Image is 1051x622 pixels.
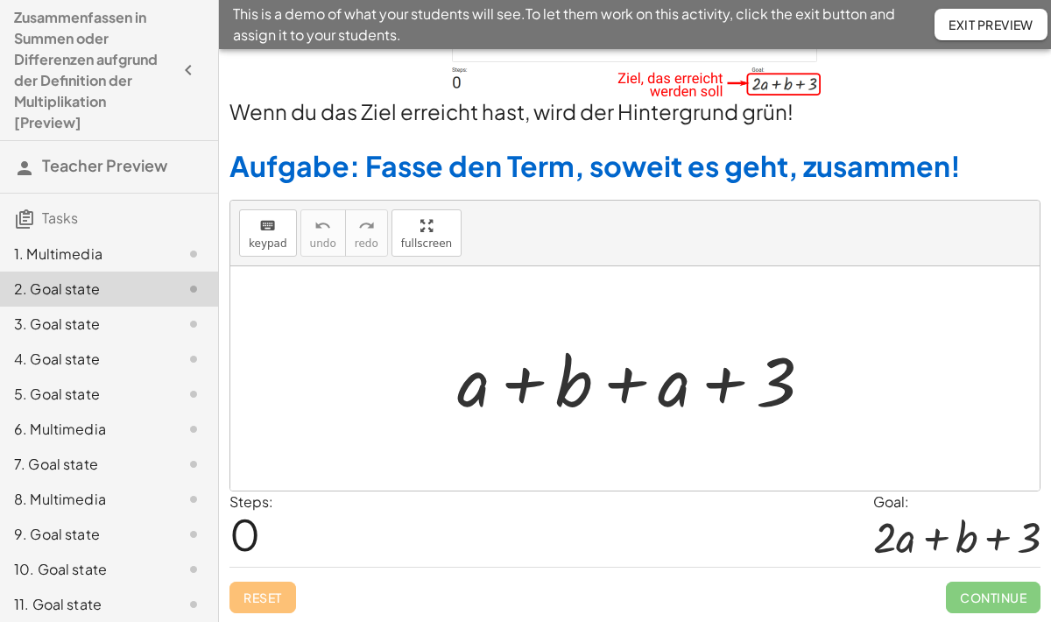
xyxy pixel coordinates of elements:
[14,524,155,545] div: 9. Goal state
[259,216,276,237] i: keyboard
[183,524,204,545] i: Task not started.
[401,237,452,250] span: fullscreen
[14,454,155,475] div: 7. Goal state
[14,349,155,370] div: 4. Goal state
[229,148,961,183] strong: Aufgabe: Fasse den Term, soweit es geht, zusammen!
[229,492,273,511] label: Steps:
[14,489,155,510] div: 8. Multimedia
[183,349,204,370] i: Task not started.
[391,209,462,257] button: fullscreen
[42,155,167,175] span: Teacher Preview
[14,594,155,615] div: 11. Goal state
[314,216,331,237] i: undo
[14,244,155,265] div: 1. Multimedia
[358,216,375,237] i: redo
[355,237,378,250] span: redo
[300,209,346,257] button: undoundo
[239,209,297,257] button: keyboardkeypad
[14,314,155,335] div: 3. Goal state
[42,209,78,227] span: Tasks
[14,7,173,133] h4: Zusammenfassen in Summen oder Differenzen aufgrund der Definition der Multiplikation [Preview]
[873,491,1040,512] div: Goal:
[14,279,155,300] div: 2. Goal state
[249,237,287,250] span: keypad
[183,594,204,615] i: Task not started.
[183,489,204,510] i: Task not started.
[183,454,204,475] i: Task not started.
[183,384,204,405] i: Task not started.
[183,559,204,580] i: Task not started.
[233,4,935,46] span: This is a demo of what your students will see. To let them work on this activity, click the exit ...
[310,237,336,250] span: undo
[345,209,388,257] button: redoredo
[14,559,155,580] div: 10. Goal state
[183,419,204,440] i: Task not started.
[183,314,204,335] i: Task not started.
[949,17,1033,32] span: Exit Preview
[183,279,204,300] i: Task not started.
[14,384,155,405] div: 5. Goal state
[229,96,1040,126] h2: Wenn du das Ziel erreicht hast, wird der Hintergrund grün!
[183,244,204,265] i: Task not started.
[935,9,1047,40] button: Exit Preview
[14,419,155,440] div: 6. Multimedia
[229,507,260,561] span: 0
